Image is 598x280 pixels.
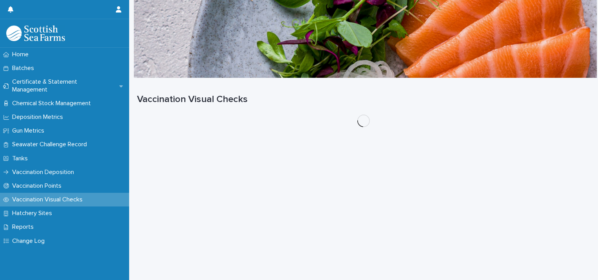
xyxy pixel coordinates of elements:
p: Reports [9,223,40,231]
p: Seawater Challenge Record [9,141,93,148]
p: Deposition Metrics [9,113,69,121]
p: Batches [9,65,40,72]
p: Hatchery Sites [9,210,58,217]
p: Change Log [9,237,51,245]
p: Chemical Stock Management [9,100,97,107]
p: Gun Metrics [9,127,50,135]
p: Home [9,51,35,58]
p: Vaccination Visual Checks [9,196,89,203]
p: Vaccination Deposition [9,169,80,176]
h1: Vaccination Visual Checks [137,94,590,105]
p: Certificate & Statement Management [9,78,119,93]
p: Vaccination Points [9,182,68,190]
img: uOABhIYSsOPhGJQdTwEw [6,25,65,41]
p: Tanks [9,155,34,162]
